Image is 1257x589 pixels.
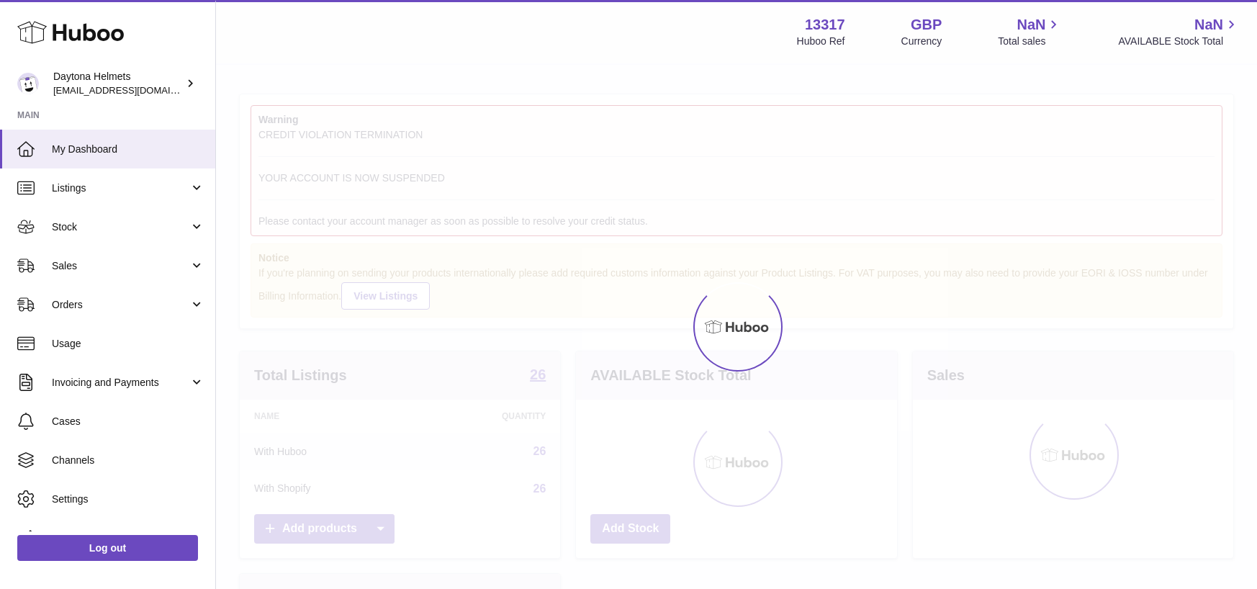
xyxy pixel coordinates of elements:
[52,143,204,156] span: My Dashboard
[17,535,198,561] a: Log out
[53,84,212,96] span: [EMAIL_ADDRESS][DOMAIN_NAME]
[52,493,204,506] span: Settings
[805,15,845,35] strong: 13317
[1118,35,1240,48] span: AVAILABLE Stock Total
[998,35,1062,48] span: Total sales
[901,35,942,48] div: Currency
[52,415,204,428] span: Cases
[52,181,189,195] span: Listings
[797,35,845,48] div: Huboo Ref
[17,73,39,94] img: internalAdmin-13317@internal.huboo.com
[52,298,189,312] span: Orders
[911,15,942,35] strong: GBP
[53,70,183,97] div: Daytona Helmets
[1017,15,1045,35] span: NaN
[52,531,204,545] span: Returns
[52,454,204,467] span: Channels
[1118,15,1240,48] a: NaN AVAILABLE Stock Total
[52,337,204,351] span: Usage
[1194,15,1223,35] span: NaN
[998,15,1062,48] a: NaN Total sales
[52,259,189,273] span: Sales
[52,376,189,390] span: Invoicing and Payments
[52,220,189,234] span: Stock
